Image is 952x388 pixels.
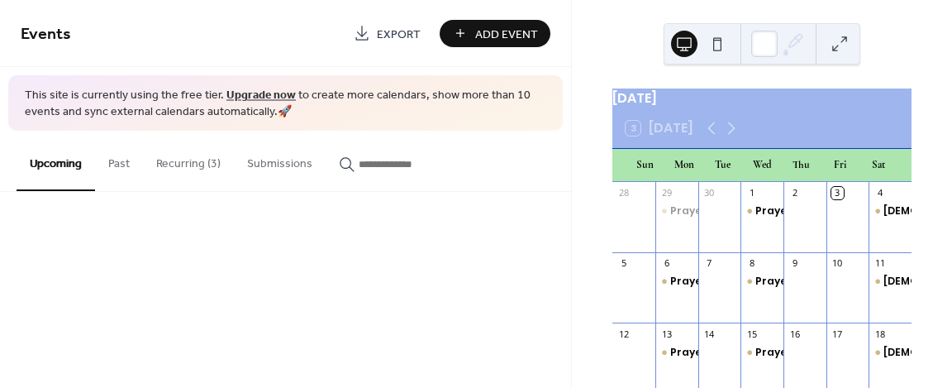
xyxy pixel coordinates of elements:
[703,149,742,182] div: Tue
[226,84,296,107] a: Upgrade now
[95,131,143,189] button: Past
[869,346,912,360] div: Church Services
[745,257,758,270] div: 8
[740,204,783,218] div: Prayer Meeting
[755,346,838,360] div: Prayer Meeting
[670,204,753,218] div: Prayer Meeting
[21,18,71,50] span: Events
[617,257,630,270] div: 5
[440,20,550,47] button: Add Event
[341,20,433,47] a: Export
[670,346,753,360] div: Prayer Meeting
[626,149,664,182] div: Sun
[859,149,898,182] div: Sat
[821,149,859,182] div: Fri
[873,328,886,340] div: 18
[740,346,783,360] div: Prayer Meeting
[617,328,630,340] div: 12
[743,149,782,182] div: Wed
[740,275,783,289] div: Prayer Meeting
[873,187,886,199] div: 4
[831,328,844,340] div: 17
[745,187,758,199] div: 1
[234,131,326,189] button: Submissions
[831,187,844,199] div: 3
[17,131,95,191] button: Upcoming
[703,257,716,270] div: 7
[755,275,838,289] div: Prayer Meeting
[703,187,716,199] div: 30
[745,328,758,340] div: 15
[788,187,801,199] div: 2
[660,187,673,199] div: 29
[655,275,698,289] div: Prayer Meeting
[788,328,801,340] div: 16
[664,149,703,182] div: Mon
[660,328,673,340] div: 13
[869,204,912,218] div: Church Services
[831,257,844,270] div: 10
[670,275,753,289] div: Prayer Meeting
[475,26,538,43] span: Add Event
[755,204,838,218] div: Prayer Meeting
[873,257,886,270] div: 11
[655,204,698,218] div: Prayer Meeting
[377,26,421,43] span: Export
[617,187,630,199] div: 28
[782,149,821,182] div: Thu
[25,88,546,120] span: This site is currently using the free tier. to create more calendars, show more than 10 events an...
[703,328,716,340] div: 14
[788,257,801,270] div: 9
[655,346,698,360] div: Prayer Meeting
[869,275,912,289] div: Church Services
[143,131,234,189] button: Recurring (3)
[660,257,673,270] div: 6
[612,89,912,108] div: [DATE]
